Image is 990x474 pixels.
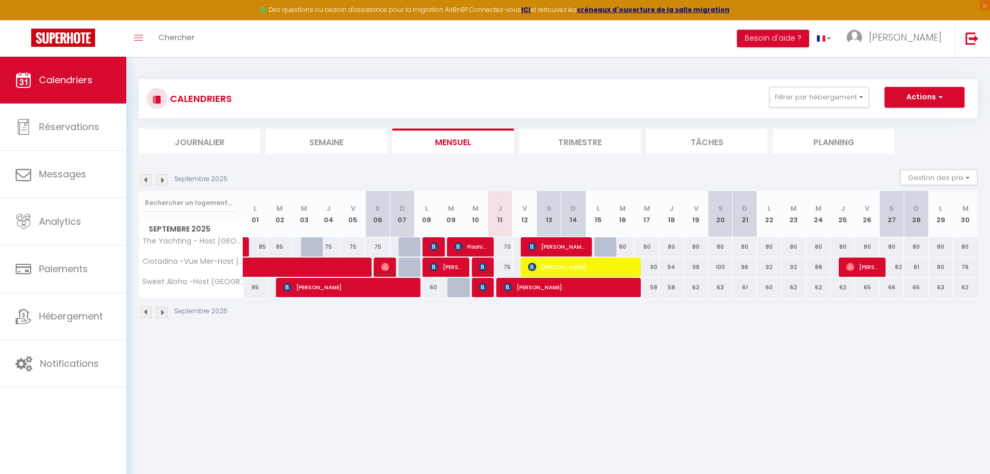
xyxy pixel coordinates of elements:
div: 80 [683,237,708,257]
button: Gestion des prix [900,170,978,185]
th: 26 [855,191,879,237]
th: 13 [537,191,561,237]
div: 62 [683,278,708,297]
span: [PERSON_NAME] [846,257,879,277]
div: 92 [782,258,806,277]
th: 04 [316,191,341,237]
div: 80 [708,237,733,257]
div: 75 [365,237,390,257]
abbr: S [889,203,894,213]
abbr: L [425,203,428,213]
div: 63 [929,278,953,297]
button: Besoin d'aide ? [737,30,809,47]
button: Actions [885,87,965,108]
th: 22 [757,191,782,237]
abbr: M [644,203,650,213]
th: 23 [782,191,806,237]
abbr: M [619,203,626,213]
abbr: S [547,203,551,213]
abbr: J [841,203,845,213]
th: 29 [929,191,953,237]
span: [PERSON_NAME] [430,257,463,277]
abbr: M [815,203,822,213]
th: 06 [365,191,390,237]
div: 80 [806,237,830,257]
th: 20 [708,191,733,237]
abbr: V [865,203,869,213]
img: logout [966,32,979,45]
abbr: M [472,203,479,213]
span: Réservations [39,120,99,133]
th: 10 [463,191,487,237]
div: 65 [904,278,928,297]
span: Pisonic Lojza [454,237,487,257]
abbr: M [301,203,307,213]
span: Notifications [40,357,99,370]
div: 75 [488,258,512,277]
div: 98 [683,258,708,277]
span: Paiements [39,262,88,275]
th: 12 [512,191,537,237]
th: 14 [561,191,586,237]
a: Chercher [151,20,202,57]
div: 62 [953,278,978,297]
p: Septembre 2025 [174,306,228,316]
div: 80 [757,237,782,257]
span: [PERSON_NAME] [528,237,585,257]
th: 16 [610,191,635,237]
span: [PERSON_NAME] [430,237,438,257]
th: 03 [292,191,316,237]
div: 70 [488,237,512,257]
abbr: J [326,203,331,213]
div: 85 [268,237,292,257]
li: Mensuel [392,129,514,154]
span: [PERSON_NAME] [479,257,487,277]
div: 80 [929,258,953,277]
div: 62 [806,278,830,297]
th: 25 [830,191,855,237]
abbr: L [254,203,257,213]
abbr: J [498,203,502,213]
div: 80 [635,237,659,257]
div: 81 [904,258,928,277]
div: 75 [316,237,341,257]
div: 88 [806,258,830,277]
span: Analytics [39,215,81,228]
th: 21 [733,191,757,237]
th: 24 [806,191,830,237]
div: 80 [610,237,635,257]
abbr: V [522,203,527,213]
th: 30 [953,191,978,237]
div: 63 [708,278,733,297]
li: Planning [773,129,894,154]
span: [PERSON_NAME] [528,257,634,277]
abbr: L [939,203,942,213]
span: Septembre 2025 [139,222,243,237]
div: 61 [733,278,757,297]
abbr: L [768,203,771,213]
abbr: S [375,203,380,213]
th: 09 [439,191,463,237]
abbr: D [914,203,919,213]
div: 85 [243,278,268,297]
a: créneaux d'ouverture de la salle migration [577,5,730,14]
div: 58 [659,278,683,297]
div: 65 [855,278,879,297]
button: Filtrer par hébergement [769,87,869,108]
span: Sweet Aloha -Host [GEOGRAPHIC_DATA] [141,278,245,286]
th: 07 [390,191,414,237]
th: 19 [683,191,708,237]
input: Rechercher un logement... [145,194,237,212]
div: 66 [879,278,904,297]
li: Semaine [266,129,387,154]
div: 80 [929,237,953,257]
a: ICI [521,5,531,14]
div: 96 [733,258,757,277]
span: [PERSON_NAME] [504,277,634,297]
span: The Yachting - Host [GEOGRAPHIC_DATA] [141,237,245,245]
span: Hébergement [39,310,103,323]
div: 58 [635,278,659,297]
span: Messages [39,168,86,181]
